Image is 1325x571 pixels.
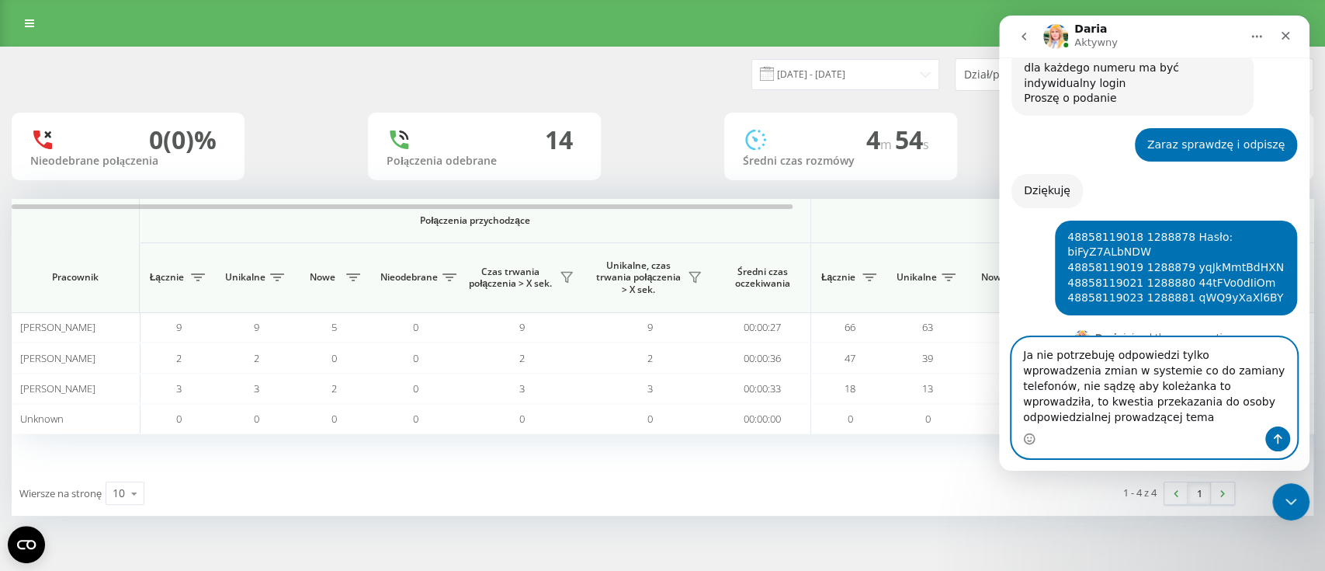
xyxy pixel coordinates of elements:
td: 00:00:36 [714,343,811,373]
span: Czas trwania połączenia > X sek. [466,266,555,290]
span: 3 [647,381,653,395]
span: 3 [176,381,182,395]
span: 0 [413,351,418,365]
span: Unikalne [897,271,937,284]
span: 13 [922,381,933,395]
span: Średni czas oczekiwania [726,266,799,290]
span: Łącznie [147,271,186,284]
span: Nowe [303,271,342,284]
span: 3 [254,381,259,395]
span: 0 [254,412,259,426]
span: 0 [925,412,931,426]
span: 0 [176,412,182,426]
td: 00:00:00 [714,404,811,434]
td: 00:00:27 [714,312,811,343]
span: Unikalne [225,271,265,284]
span: 0 [413,320,418,334]
span: 9 [519,320,525,334]
span: 3 [519,381,525,395]
div: 0 (0)% [149,125,217,155]
span: 9 [176,320,182,334]
span: 2 [647,351,653,365]
span: s [923,136,929,153]
span: m [880,136,895,153]
span: Unikalne, czas trwania połączenia > X sek. [594,259,683,296]
td: 00:00:33 [714,374,811,404]
span: 9 [254,320,259,334]
span: 2 [331,381,337,395]
div: Średni czas rozmówy [743,155,938,168]
span: 0 [413,381,418,395]
span: 2 [176,351,182,365]
span: 9 [647,320,653,334]
span: 0 [331,412,337,426]
span: Pracownik [25,271,126,284]
button: Open CMP widget [8,526,45,563]
span: 0 [413,412,418,426]
span: 0 [848,412,853,426]
span: Połączenia przychodzące [180,214,770,227]
span: Nieodebrane [380,271,438,284]
div: Połączenia odebrane [387,155,582,168]
span: 5 [331,320,337,334]
a: 1 [1188,482,1211,504]
span: 39 [922,351,933,365]
span: Łącznie [819,271,858,284]
span: 18 [845,381,855,395]
span: 47 [845,351,855,365]
span: Unknown [20,412,64,426]
span: Wiersze na stronę [19,486,102,500]
span: 63 [922,320,933,334]
span: 2 [254,351,259,365]
iframe: Intercom live chat [999,16,1309,471]
span: 66 [845,320,855,334]
span: 4 [866,123,895,156]
span: 54 [895,123,929,156]
span: Nowe [974,271,1013,284]
span: [PERSON_NAME] [20,320,95,334]
div: 14 [545,125,573,155]
span: 0 [519,412,525,426]
div: 1 - 4 z 4 [1123,485,1157,500]
span: 0 [331,351,337,365]
iframe: Intercom live chat [1272,483,1309,521]
span: [PERSON_NAME] [20,381,95,395]
div: Dział/pracownik [964,68,1150,82]
span: 2 [519,351,525,365]
div: 10 [113,486,125,501]
span: [PERSON_NAME] [20,351,95,365]
span: 0 [647,412,653,426]
div: Nieodebrane połączenia [30,155,226,168]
